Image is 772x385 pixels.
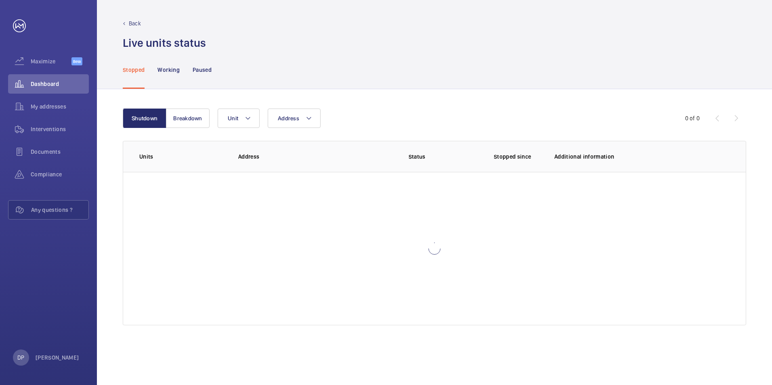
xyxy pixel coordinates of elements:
p: Working [157,66,179,74]
p: Paused [193,66,212,74]
span: Dashboard [31,80,89,88]
span: Unit [228,115,238,121]
h1: Live units status [123,36,206,50]
span: Beta [71,57,82,65]
button: Breakdown [166,109,210,128]
p: Status [359,153,475,161]
p: Stopped [123,66,145,74]
span: Any questions ? [31,206,88,214]
p: Stopped since [494,153,541,161]
p: Additional information [554,153,730,161]
p: [PERSON_NAME] [36,354,79,362]
div: 0 of 0 [685,114,700,122]
span: Interventions [31,125,89,133]
span: Address [278,115,299,121]
button: Shutdown [123,109,166,128]
span: Documents [31,148,89,156]
p: DP [17,354,24,362]
button: Address [268,109,321,128]
p: Back [129,19,141,27]
p: Address [238,153,353,161]
span: My addresses [31,103,89,111]
button: Unit [218,109,260,128]
span: Compliance [31,170,89,178]
span: Maximize [31,57,71,65]
p: Units [139,153,225,161]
